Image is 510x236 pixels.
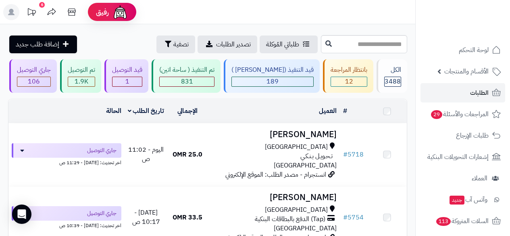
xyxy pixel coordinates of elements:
span: 12 [345,77,353,86]
span: 831 [181,77,193,86]
span: السلات المتروكة [435,215,489,227]
a: السلات المتروكة113 [420,211,505,231]
span: 29 [431,110,442,119]
span: 1 [125,77,129,86]
span: 25.0 OMR [173,150,202,159]
a: المراجعات والأسئلة29 [420,104,505,124]
span: الأقسام والمنتجات [444,66,489,77]
span: جاري التوصيل [87,209,117,217]
span: 33.5 OMR [173,213,202,222]
div: قيد التنفيذ ([PERSON_NAME] ) [231,65,314,75]
a: وآتس آبجديد [420,190,505,209]
span: لوحة التحكم [459,44,489,56]
span: 3488 [385,77,401,86]
a: العميل [319,106,337,116]
div: جاري التوصيل [17,65,51,75]
span: # [343,150,348,159]
a: بانتظار المراجعة 12 [321,59,375,93]
a: لوحة التحكم [420,40,505,60]
a: الكل3488 [375,59,409,93]
a: طلباتي المُوكلة [260,36,318,53]
span: (Tap) الدفع بالبطاقات البنكية [255,215,325,224]
a: تصدير الطلبات [198,36,257,53]
a: العملاء [420,169,505,188]
div: 106 [17,77,50,86]
div: الكل [384,65,401,75]
span: [GEOGRAPHIC_DATA] [274,161,337,170]
span: تصفية [173,40,189,49]
span: 1.9K [75,77,88,86]
div: Open Intercom Messenger [12,205,31,224]
h3: [PERSON_NAME] [210,193,337,202]
a: #5718 [343,150,364,159]
div: اخر تحديث: [DATE] - 11:29 ص [12,158,121,166]
span: انستجرام - مصدر الطلب: الموقع الإلكتروني [225,170,326,180]
a: تم التوصيل 1.9K [58,59,103,93]
a: # [343,106,347,116]
span: اليوم - 11:02 ص [128,145,164,164]
div: 12 [331,77,367,86]
div: 1 [112,77,142,86]
span: تـحـويـل بـنـكـي [300,152,333,161]
img: ai-face.png [112,4,128,20]
a: قيد التنفيذ ([PERSON_NAME] ) 189 [222,59,321,93]
a: إضافة طلب جديد [9,36,77,53]
img: logo-2.png [455,6,502,23]
a: قيد التوصيل 1 [103,59,150,93]
span: إضافة طلب جديد [16,40,59,49]
span: 106 [28,77,40,86]
div: تم التوصيل [68,65,95,75]
span: [DATE] - 10:17 ص [132,208,160,227]
span: جديد [450,196,464,205]
span: # [343,213,348,222]
button: تصفية [156,36,195,53]
span: الطلبات [470,87,489,98]
span: جاري التوصيل [87,146,117,155]
div: بانتظار المراجعة [331,65,367,75]
span: [GEOGRAPHIC_DATA] [265,142,328,152]
div: 1916 [68,77,95,86]
span: تصدير الطلبات [216,40,251,49]
span: [GEOGRAPHIC_DATA] [265,205,328,215]
a: الطلبات [420,83,505,102]
span: العملاء [472,173,487,184]
span: المراجعات والأسئلة [430,109,489,120]
a: الحالة [106,106,121,116]
div: 6 [39,2,45,8]
span: رفيق [96,7,109,17]
div: 189 [232,77,313,86]
div: 831 [160,77,214,86]
span: 113 [436,217,451,226]
a: تاريخ الطلب [128,106,164,116]
span: طلبات الإرجاع [456,130,489,141]
span: طلباتي المُوكلة [266,40,299,49]
div: اخر تحديث: [DATE] - 10:39 ص [12,221,121,229]
a: جاري التوصيل 106 [8,59,58,93]
div: قيد التوصيل [112,65,142,75]
a: الإجمالي [177,106,198,116]
span: إشعارات التحويلات البنكية [427,151,489,163]
a: #5754 [343,213,364,222]
div: تم التنفيذ ( ساحة اتين) [159,65,214,75]
a: تم التنفيذ ( ساحة اتين) 831 [150,59,222,93]
h3: [PERSON_NAME] [210,130,337,139]
span: [GEOGRAPHIC_DATA] [274,223,337,233]
span: 189 [266,77,279,86]
a: تحديثات المنصة [21,4,42,22]
a: إشعارات التحويلات البنكية [420,147,505,167]
span: وآتس آب [449,194,487,205]
a: طلبات الإرجاع [420,126,505,145]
